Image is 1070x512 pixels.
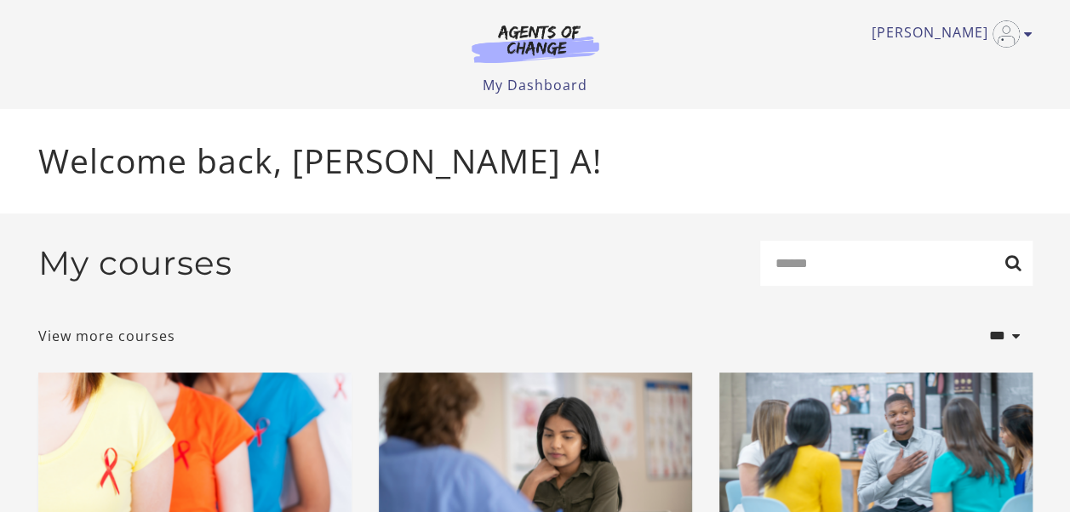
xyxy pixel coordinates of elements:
img: Agents of Change Logo [454,24,617,63]
a: Toggle menu [872,20,1024,48]
h2: My courses [38,243,232,283]
a: My Dashboard [483,76,587,94]
a: View more courses [38,326,175,346]
p: Welcome back, [PERSON_NAME] A! [38,136,1033,186]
